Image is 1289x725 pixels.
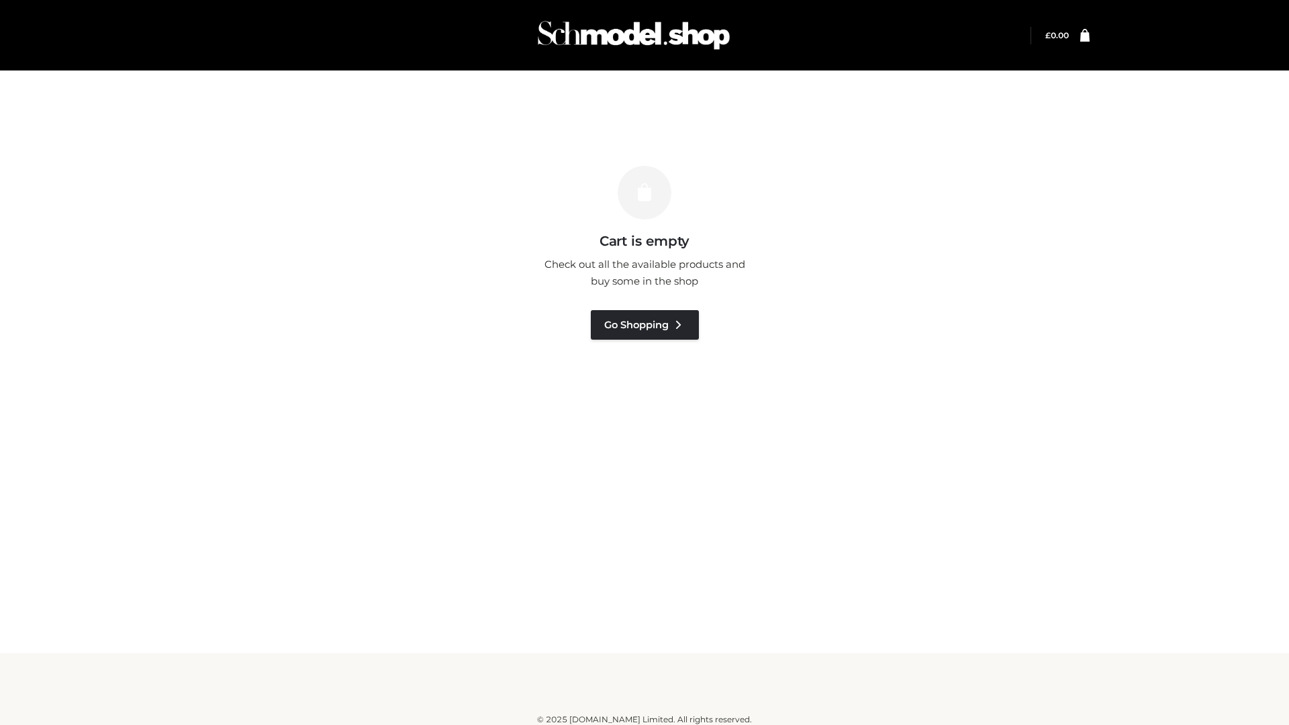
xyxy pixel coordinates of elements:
[533,9,734,62] img: Schmodel Admin 964
[591,310,699,340] a: Go Shopping
[1045,30,1051,40] span: £
[1045,30,1069,40] a: £0.00
[230,233,1059,249] h3: Cart is empty
[1045,30,1069,40] bdi: 0.00
[537,256,752,290] p: Check out all the available products and buy some in the shop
